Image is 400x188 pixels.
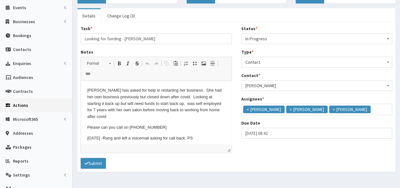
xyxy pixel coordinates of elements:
span: Settings [13,172,30,178]
a: Insert/Remove Numbered List [182,59,190,68]
span: Contact [245,58,388,67]
span: Addresses [13,130,33,136]
label: Task [81,25,92,32]
span: Kirsty Green [241,80,392,91]
span: Contracts [13,88,33,94]
li: Paul Slade [329,106,371,113]
span: Contacts [13,47,31,52]
span: Microsoft365 [13,116,38,122]
span: Drag to resize [227,148,230,152]
a: Bold (Ctrl+B) [115,59,124,68]
span: × [290,106,292,113]
a: Image [199,59,208,68]
li: Julie Sweeney [286,106,328,113]
a: Copy (Ctrl+C) [162,59,171,68]
span: Format [84,59,106,68]
a: Link (Ctrl+L) [83,70,92,78]
a: Paste (Ctrl+V) [171,59,180,68]
label: Assignees [241,96,264,102]
span: Reports [13,158,28,164]
a: Redo (Ctrl+Y) [152,59,161,68]
span: × [247,106,249,113]
span: In Progress [245,34,388,43]
label: Status [241,25,257,32]
a: Undo (Ctrl+Z) [143,59,152,68]
a: Insert/Remove Bulleted List [190,59,199,68]
span: Events [13,5,26,10]
a: Format [83,59,114,68]
span: Kirsty Green [245,81,388,90]
span: In Progress [241,33,392,44]
span: Enquiries [13,61,31,66]
span: Contact [241,57,392,68]
label: Notes [81,49,93,55]
label: Type [241,49,254,55]
a: Insert Horizontal Line [208,59,217,68]
button: Submit [81,158,106,169]
span: Packages [13,144,32,150]
a: Change Log (3) [102,9,140,23]
span: Businesses [13,19,35,24]
li: Catherine Espin [243,106,285,113]
span: × [333,106,335,113]
span: Actions [13,102,28,108]
label: Contact [241,72,260,79]
span: Audiences [13,75,33,80]
a: Details [77,9,101,23]
iframe: Rich Text Editor, notes [81,81,231,144]
label: Due Date [241,120,260,126]
a: Italic (Ctrl+I) [124,59,132,68]
a: Strike Through [132,59,141,68]
span: Bookings [13,33,31,38]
